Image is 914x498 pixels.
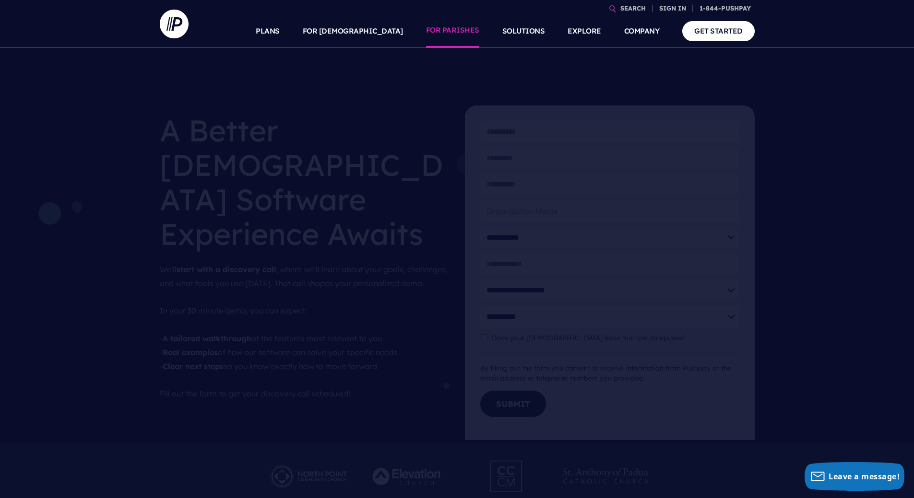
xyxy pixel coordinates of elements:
[303,14,403,48] a: FOR [DEMOGRAPHIC_DATA]
[829,471,900,482] span: Leave a message!
[805,462,904,491] button: Leave a message!
[682,21,755,41] a: GET STARTED
[426,14,479,48] a: FOR PARISHES
[568,14,601,48] a: EXPLORE
[624,14,660,48] a: COMPANY
[256,14,280,48] a: PLANS
[502,14,545,48] a: SOLUTIONS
